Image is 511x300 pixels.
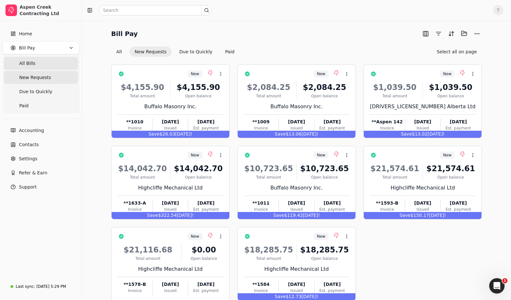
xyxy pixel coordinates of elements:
span: [DATE]! [175,131,192,137]
div: $119.42 [238,212,355,219]
div: Est. payment [315,125,350,131]
button: New Requests [130,47,172,57]
div: [DATE] [405,119,440,125]
div: [DATE] [279,200,314,207]
span: Accounting [19,127,44,134]
div: $18,285.75 [299,244,350,256]
div: Open balance [299,93,350,99]
button: Support [3,181,79,193]
div: Issued [153,288,188,294]
div: Total amount [117,256,179,261]
div: Issued [405,207,440,212]
div: Est. payment [188,125,223,131]
div: Invoice [243,125,278,131]
div: [DATE] [153,281,188,288]
button: Paid [220,47,240,57]
div: [DATE] [188,119,223,125]
span: [DATE]! [302,131,319,137]
div: [DATE] [315,119,350,125]
div: [DATE] [153,200,188,207]
div: $14,042.70 [117,163,168,174]
div: [DATE] [405,200,440,207]
iframe: Intercom live chat [489,278,505,294]
span: New [317,71,325,77]
div: [DATE] [441,200,476,207]
span: New [317,234,325,239]
span: Contacts [19,141,39,148]
div: Highcliffe Mechanical Ltd [370,184,476,192]
a: Settings [3,152,79,165]
span: [DATE]! [429,213,446,218]
span: [DATE]! [177,213,194,218]
div: Open balance [299,256,350,261]
div: [DATE] [188,200,223,207]
div: Invoice [117,288,152,294]
div: Open balance [299,174,350,180]
div: $10,723.65 [243,163,294,174]
span: Save [399,213,410,218]
div: Total amount [370,174,420,180]
div: Open balance [425,93,476,99]
div: Total amount [370,93,420,99]
div: Est. payment [441,207,476,212]
div: Est. payment [315,207,350,212]
div: [DATE] 5:29 PM [36,284,66,289]
div: Total amount [243,174,294,180]
div: [DATE] [441,119,476,125]
span: [DATE]! [302,294,319,299]
a: Due to Quickly [4,85,78,98]
button: Select all on page [431,47,482,57]
span: Settings [19,155,37,162]
button: Refer & Earn [3,166,79,179]
span: Refer & Earn [19,170,47,176]
div: $26.03 [112,131,229,138]
span: Bill Pay [19,45,35,51]
span: [DATE]! [303,213,320,218]
div: Total amount [243,93,294,99]
div: $13.02 [364,131,481,138]
div: [DATE] [279,119,314,125]
div: Est. payment [441,125,476,131]
div: Open balance [173,174,224,180]
button: T [493,5,503,15]
div: Est. payment [188,288,223,294]
div: Issued [153,125,188,131]
span: Home [19,31,32,37]
div: Total amount [117,93,168,99]
span: New [317,152,325,158]
div: $4,155.90 [173,82,224,93]
span: Due to Quickly [19,88,52,95]
div: Invoice [370,207,405,212]
div: $21,116.68 [117,244,179,256]
div: $1,039.50 [425,82,476,93]
span: New [443,71,451,77]
div: Last sync: [16,284,35,289]
div: Total amount [243,256,294,261]
div: Buffalo Masonry Inc. [117,103,224,110]
div: $13.06 [238,131,355,138]
div: $21,574.61 [370,163,420,174]
span: Save [275,131,285,137]
div: Highcliffe Mechanical Ltd [117,265,224,273]
div: $150.17 [364,212,481,219]
span: Save [273,213,284,218]
div: [DATE] [315,281,350,288]
div: [DATE] [188,281,223,288]
div: Buffalo Masonry Inc. [243,103,350,110]
div: Aspen Creek Contracting Ltd [20,4,76,17]
div: $2,084.25 [299,82,350,93]
div: Issued [279,288,314,294]
div: $21,574.61 [425,163,476,174]
div: $10,723.65 [299,163,350,174]
div: Invoice [243,288,278,294]
div: $0.00 [184,244,224,256]
a: Home [3,27,79,40]
span: New Requests [19,74,51,81]
div: Invoice [117,207,152,212]
span: Save [149,131,159,137]
a: Accounting [3,124,79,137]
a: New Requests [4,71,78,84]
div: $4,155.90 [117,82,168,93]
h2: Bill Pay [111,29,138,39]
